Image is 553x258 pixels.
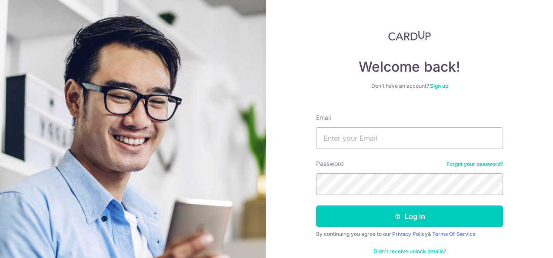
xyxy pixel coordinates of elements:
[316,231,503,238] div: By continuing you agree to our &
[316,159,344,168] label: Password
[432,231,476,237] a: Terms Of Service
[316,58,503,76] h4: Welcome back!
[392,231,428,237] a: Privacy Policy
[316,205,503,227] button: Log in
[316,127,503,149] input: Enter your Email
[316,83,503,89] div: Don’t have an account?
[430,83,448,89] a: Sign up
[388,30,431,41] img: CardUp Logo
[446,161,503,168] a: Forgot your password?
[316,113,331,122] label: Email
[373,248,446,255] a: Didn't receive unlock details?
